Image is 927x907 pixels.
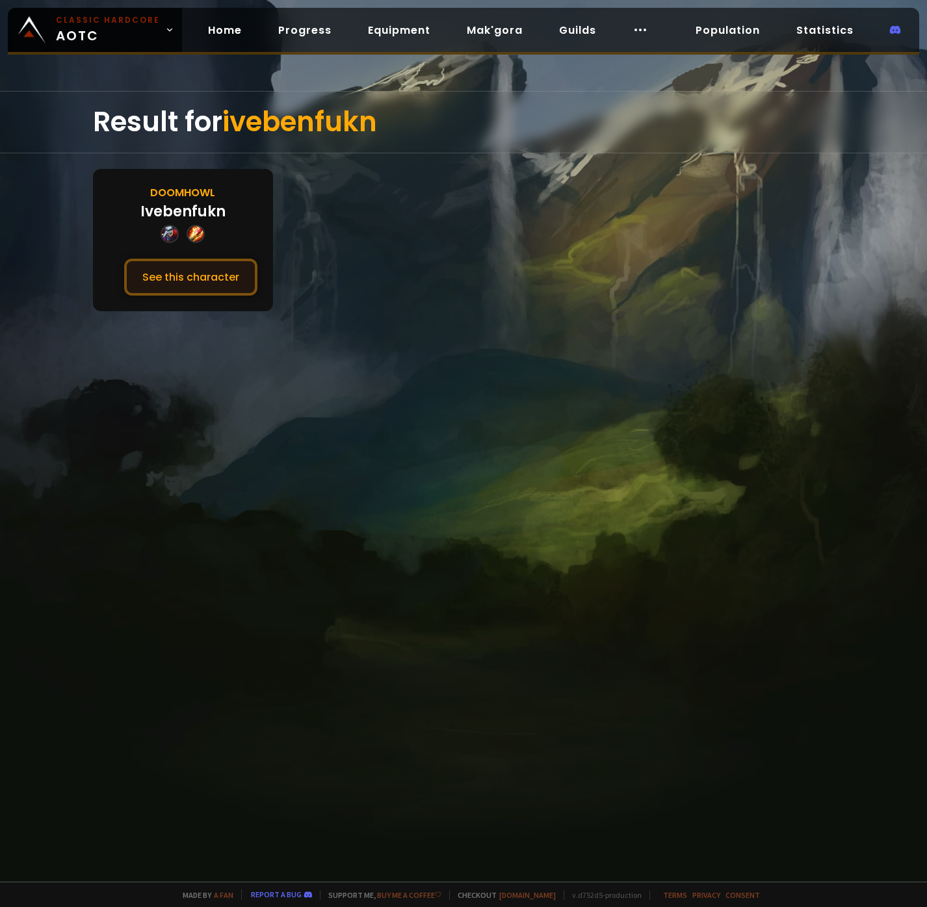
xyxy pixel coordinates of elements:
[222,103,377,141] span: ivebenfukn
[549,17,607,44] a: Guilds
[140,201,226,222] div: Ivebenfukn
[8,8,182,52] a: Classic HardcoreAOTC
[150,185,215,201] div: Doomhowl
[320,890,441,900] span: Support me,
[692,890,720,900] a: Privacy
[268,17,342,44] a: Progress
[93,92,835,153] div: Result for
[725,890,760,900] a: Consent
[786,17,864,44] a: Statistics
[685,17,770,44] a: Population
[251,889,302,899] a: Report a bug
[175,890,233,900] span: Made by
[124,259,257,296] button: See this character
[198,17,252,44] a: Home
[214,890,233,900] a: a fan
[449,890,556,900] span: Checkout
[377,890,441,900] a: Buy me a coffee
[663,890,687,900] a: Terms
[499,890,556,900] a: [DOMAIN_NAME]
[56,14,160,26] small: Classic Hardcore
[564,890,642,900] span: v. d752d5 - production
[358,17,441,44] a: Equipment
[456,17,533,44] a: Mak'gora
[56,14,160,45] span: AOTC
